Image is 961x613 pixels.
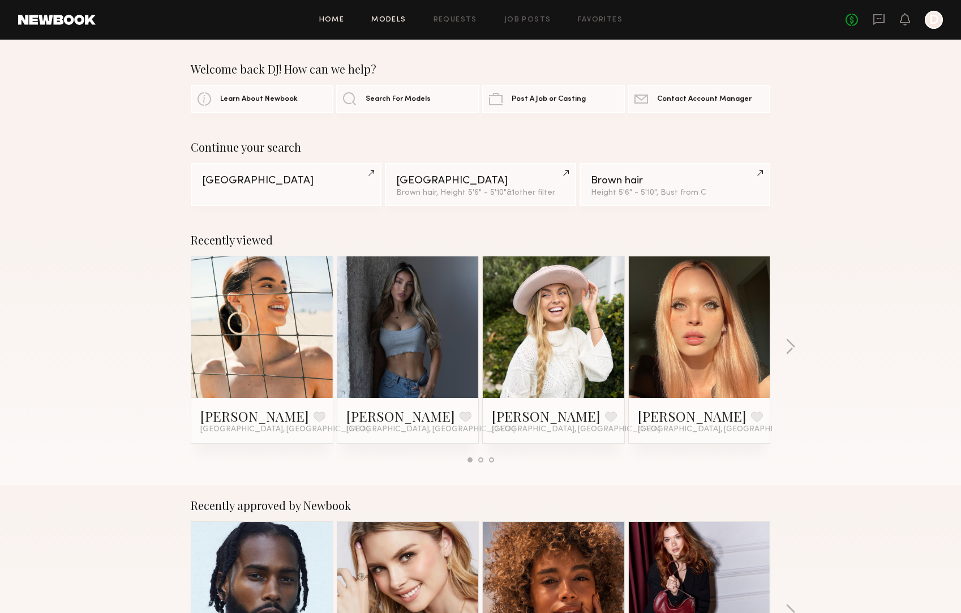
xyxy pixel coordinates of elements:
a: [PERSON_NAME] [346,407,455,425]
span: Contact Account Manager [657,96,752,103]
div: Height 5'6" - 5'10", Bust from C [591,189,759,197]
a: Search For Models [336,85,479,113]
span: [GEOGRAPHIC_DATA], [GEOGRAPHIC_DATA] [200,425,369,434]
a: Models [371,16,406,24]
a: Requests [434,16,477,24]
div: Welcome back DJ! How can we help? [191,62,770,76]
div: [GEOGRAPHIC_DATA] [202,175,370,186]
a: Contact Account Manager [628,85,770,113]
a: Home [319,16,345,24]
div: Brown hair, Height 5'6" - 5'10" [396,189,564,197]
span: Search For Models [366,96,431,103]
div: Continue your search [191,140,770,154]
a: D [925,11,943,29]
span: & 1 other filter [507,189,555,196]
a: [PERSON_NAME] [492,407,600,425]
a: Brown hairHeight 5'6" - 5'10", Bust from C [580,163,770,206]
a: Favorites [578,16,623,24]
a: [GEOGRAPHIC_DATA] [191,163,381,206]
a: Learn About Newbook [191,85,333,113]
span: [GEOGRAPHIC_DATA], [GEOGRAPHIC_DATA] [638,425,806,434]
div: Brown hair [591,175,759,186]
div: Recently viewed [191,233,770,247]
a: Post A Job or Casting [482,85,625,113]
a: [GEOGRAPHIC_DATA]Brown hair, Height 5'6" - 5'10"&1other filter [385,163,576,206]
a: [PERSON_NAME] [200,407,309,425]
span: Learn About Newbook [220,96,298,103]
div: [GEOGRAPHIC_DATA] [396,175,564,186]
a: [PERSON_NAME] [638,407,747,425]
span: [GEOGRAPHIC_DATA], [GEOGRAPHIC_DATA] [492,425,660,434]
a: Job Posts [504,16,551,24]
div: Recently approved by Newbook [191,499,770,512]
span: [GEOGRAPHIC_DATA], [GEOGRAPHIC_DATA] [346,425,515,434]
span: Post A Job or Casting [512,96,586,103]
